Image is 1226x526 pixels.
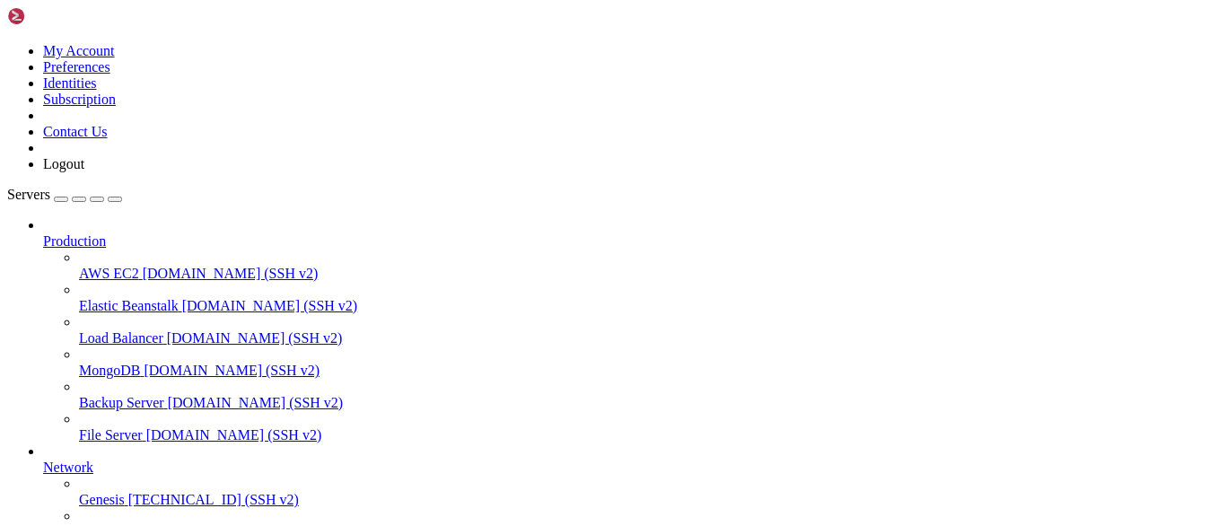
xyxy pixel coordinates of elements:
span: AWS EC2 [79,266,139,281]
li: MongoDB [DOMAIN_NAME] (SSH v2) [79,346,1219,379]
a: MongoDB [DOMAIN_NAME] (SSH v2) [79,363,1219,379]
span: Load Balancer [79,330,163,346]
span: File Server [79,427,143,443]
span: Backup Server [79,395,164,410]
li: Production [43,217,1219,443]
span: [DOMAIN_NAME] (SSH v2) [182,298,358,313]
a: Subscription [43,92,116,107]
a: Logout [43,156,84,171]
a: File Server [DOMAIN_NAME] (SSH v2) [79,427,1219,443]
a: Elastic Beanstalk [DOMAIN_NAME] (SSH v2) [79,298,1219,314]
span: [DOMAIN_NAME] (SSH v2) [168,395,344,410]
a: Genesis [TECHNICAL_ID] (SSH v2) [79,492,1219,508]
li: Load Balancer [DOMAIN_NAME] (SSH v2) [79,314,1219,346]
a: Preferences [43,59,110,75]
span: Elastic Beanstalk [79,298,179,313]
span: [DOMAIN_NAME] (SSH v2) [167,330,343,346]
li: Backup Server [DOMAIN_NAME] (SSH v2) [79,379,1219,411]
span: Genesis [79,492,125,507]
img: Shellngn [7,7,110,25]
span: [DOMAIN_NAME] (SSH v2) [144,363,320,378]
span: [DOMAIN_NAME] (SSH v2) [143,266,319,281]
a: Contact Us [43,124,108,139]
a: Backup Server [DOMAIN_NAME] (SSH v2) [79,395,1219,411]
span: Servers [7,187,50,202]
li: File Server [DOMAIN_NAME] (SSH v2) [79,411,1219,443]
a: Network [43,460,1219,476]
a: Production [43,233,1219,250]
a: Identities [43,75,97,91]
a: AWS EC2 [DOMAIN_NAME] (SSH v2) [79,266,1219,282]
a: My Account [43,43,115,58]
li: Elastic Beanstalk [DOMAIN_NAME] (SSH v2) [79,282,1219,314]
span: [DOMAIN_NAME] (SSH v2) [146,427,322,443]
li: AWS EC2 [DOMAIN_NAME] (SSH v2) [79,250,1219,282]
li: Genesis [TECHNICAL_ID] (SSH v2) [79,476,1219,508]
span: [TECHNICAL_ID] (SSH v2) [128,492,299,507]
a: Servers [7,187,122,202]
span: MongoDB [79,363,140,378]
span: Production [43,233,106,249]
a: Load Balancer [DOMAIN_NAME] (SSH v2) [79,330,1219,346]
span: Network [43,460,93,475]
